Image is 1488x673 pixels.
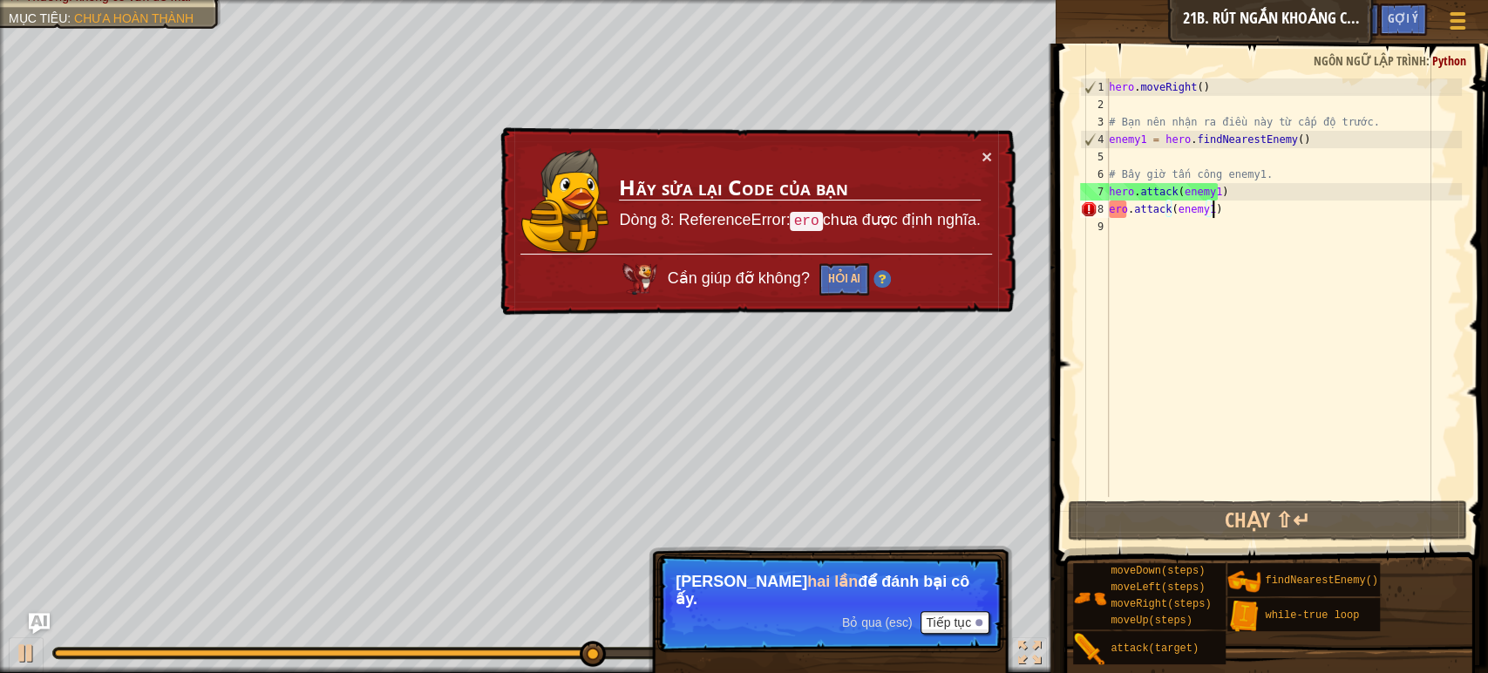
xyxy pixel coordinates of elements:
[9,11,67,25] span: Mục tiêu
[1081,78,1109,96] div: 1
[1111,581,1205,594] span: moveLeft(steps)
[1080,96,1109,113] div: 2
[1111,615,1192,627] span: moveUp(steps)
[1111,598,1211,610] span: moveRight(steps)
[1080,113,1109,131] div: 3
[676,573,985,608] p: [PERSON_NAME] để đánh bại cô ấy.
[619,176,980,201] h3: Hãy sửa lại Code của bạn
[622,263,657,295] img: AI
[819,263,869,296] button: Hỏi AI
[982,147,992,166] button: ×
[1265,609,1359,622] span: while-true loop
[790,212,822,231] code: ero
[1227,600,1260,633] img: portrait.png
[1080,218,1109,235] div: 9
[1265,574,1378,587] span: findNearestEnemy()
[1341,10,1370,26] span: Ask AI
[668,269,814,287] span: Cần giúp đỡ không?
[9,637,44,673] button: Ctrl + P: Play
[1068,500,1467,540] button: Chạy ⇧↵
[1314,52,1426,69] span: Ngôn ngữ lập trình
[1073,633,1106,666] img: portrait.png
[1080,183,1109,201] div: 7
[521,148,608,253] img: duck_tharin2.png
[1388,10,1418,26] span: Gợi ý
[1080,201,1109,218] div: 8
[1012,637,1047,673] button: Bật tắt chế độ toàn màn hình
[67,11,74,25] span: :
[1227,565,1260,598] img: portrait.png
[1111,565,1205,577] span: moveDown(steps)
[1426,52,1432,69] span: :
[1080,148,1109,166] div: 5
[842,615,913,629] span: Bỏ qua (esc)
[1332,3,1379,36] button: Ask AI
[1073,581,1106,615] img: portrait.png
[74,11,194,25] span: Chưa hoàn thành
[1080,166,1109,183] div: 6
[29,613,50,634] button: Ask AI
[921,611,989,634] button: Tiếp tục
[1081,131,1109,148] div: 4
[619,209,980,232] p: Dòng 8: ReferenceError: chưa được định nghĩa.
[1432,52,1466,69] span: Python
[873,270,891,288] img: Hint
[1436,3,1479,44] button: Hiện game menu
[1111,642,1199,655] span: attack(target)
[807,573,858,590] strong: hai lần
